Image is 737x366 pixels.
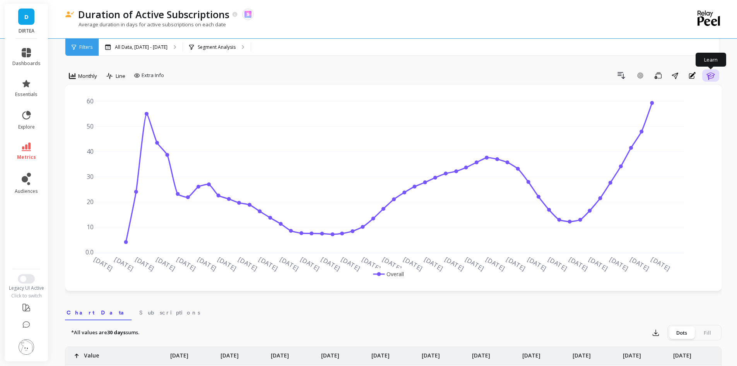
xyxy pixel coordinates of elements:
strong: 30 days [107,329,126,336]
p: [DATE] [371,347,390,359]
span: essentials [15,91,38,98]
img: header icon [65,11,74,18]
p: [DATE] [321,347,339,359]
p: [DATE] [623,347,641,359]
span: explore [18,124,35,130]
div: Fill [694,326,720,339]
p: [DATE] [170,347,188,359]
span: Extra Info [142,72,164,79]
span: D [24,12,29,21]
p: All Data, [DATE] - [DATE] [115,44,168,50]
div: Legacy UI Active [5,285,48,291]
div: Click to switch [5,293,48,299]
img: api.skio.svg [245,11,251,18]
p: Average duration in days for active subscriptions on each date [65,21,226,28]
p: [DATE] [422,347,440,359]
img: profile picture [19,339,34,355]
p: [DATE] [472,347,490,359]
button: Switch to New UI [18,274,35,284]
span: metrics [17,154,36,160]
p: DIRTEA [12,28,41,34]
span: Subscriptions [139,309,200,316]
p: [DATE] [522,347,540,359]
span: dashboards [12,60,41,67]
span: Line [116,72,125,80]
p: Segment Analysis [198,44,236,50]
p: Duration of Active Subscriptions [78,8,229,21]
button: Learn [702,69,719,82]
div: Dots [669,326,694,339]
p: [DATE] [221,347,239,359]
span: audiences [15,188,38,194]
p: [DATE] [573,347,591,359]
nav: Tabs [65,302,722,320]
span: Chart Data [67,309,130,316]
p: [DATE] [673,347,691,359]
p: [DATE] [271,347,289,359]
p: Value [84,347,99,359]
span: Monthly [78,72,97,80]
p: *All values are sums. [71,329,139,337]
span: Filters [79,44,92,50]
